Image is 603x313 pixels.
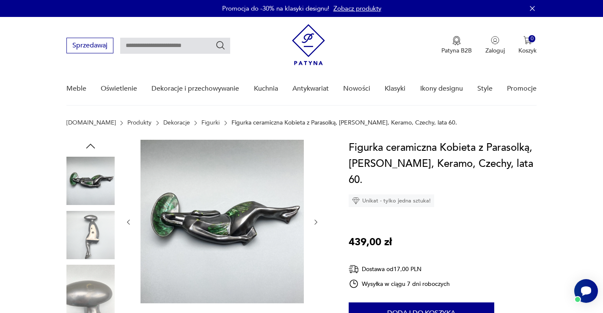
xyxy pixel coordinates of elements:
[420,72,463,105] a: Ikony designu
[333,4,381,13] a: Zobacz produkty
[66,43,113,49] a: Sprzedawaj
[385,72,405,105] a: Klasyki
[215,40,226,50] button: Szukaj
[66,119,116,126] a: [DOMAIN_NAME]
[349,279,450,289] div: Wysyłka w ciągu 7 dni roboczych
[523,36,532,44] img: Ikona koszyka
[151,72,239,105] a: Dekoracje i przechowywanie
[518,36,537,55] button: 0Koszyk
[66,157,115,205] img: Zdjęcie produktu Figurka ceramiczna Kobieta z Parasolką, Jitka Forejtova, Keramo, Czechy, lata 60.
[441,36,472,55] a: Ikona medaluPatyna B2B
[66,211,115,259] img: Zdjęcie produktu Figurka ceramiczna Kobieta z Parasolką, Jitka Forejtova, Keramo, Czechy, lata 60.
[477,72,493,105] a: Style
[349,140,537,188] h1: Figurka ceramiczna Kobieta z Parasolką, [PERSON_NAME], Keramo, Czechy, lata 60.
[127,119,151,126] a: Produkty
[292,24,325,65] img: Patyna - sklep z meblami i dekoracjami vintage
[66,72,86,105] a: Meble
[441,47,472,55] p: Patyna B2B
[349,264,359,274] img: Ikona dostawy
[163,119,190,126] a: Dekoracje
[292,72,329,105] a: Antykwariat
[66,265,115,313] img: Zdjęcie produktu Figurka ceramiczna Kobieta z Parasolką, Jitka Forejtova, Keramo, Czechy, lata 60.
[507,72,537,105] a: Promocje
[452,36,461,45] img: Ikona medalu
[349,234,392,250] p: 439,00 zł
[101,72,137,105] a: Oświetlenie
[349,264,450,274] div: Dostawa od 17,00 PLN
[254,72,278,105] a: Kuchnia
[518,47,537,55] p: Koszyk
[441,36,472,55] button: Patyna B2B
[140,140,304,303] img: Zdjęcie produktu Figurka ceramiczna Kobieta z Parasolką, Jitka Forejtova, Keramo, Czechy, lata 60.
[352,197,360,205] img: Ikona diamentu
[343,72,370,105] a: Nowości
[529,35,536,42] div: 0
[574,279,598,303] iframe: Smartsupp widget button
[491,36,499,44] img: Ikonka użytkownika
[231,119,457,126] p: Figurka ceramiczna Kobieta z Parasolką, [PERSON_NAME], Keramo, Czechy, lata 60.
[485,47,505,55] p: Zaloguj
[66,38,113,53] button: Sprzedawaj
[349,194,434,207] div: Unikat - tylko jedna sztuka!
[485,36,505,55] button: Zaloguj
[222,4,329,13] p: Promocja do -30% na klasyki designu!
[201,119,220,126] a: Figurki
